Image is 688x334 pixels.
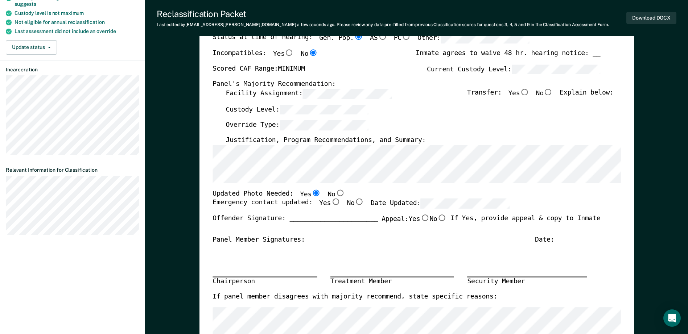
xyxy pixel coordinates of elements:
input: No [544,89,553,95]
div: Offender Signature: _______________________ If Yes, provide appeal & copy to Inmate [213,214,600,235]
button: Update status [6,40,57,55]
label: PC [394,33,411,43]
div: Open Intercom Messenger [663,309,681,327]
div: Security Member [467,277,587,286]
input: Other: [441,33,530,43]
dt: Relevant Information for Classification [6,167,139,173]
label: Scored CAF Range: MINIMUM [213,64,305,75]
label: No [536,89,553,99]
input: Override Type: [280,121,368,131]
input: Yes [331,199,340,205]
input: Custody Level: [280,105,368,115]
div: Last assessment did not include an [15,28,139,34]
label: Justification, Program Recommendations, and Summary: [226,136,426,145]
div: Reclassification Packet [157,9,609,19]
div: Treatment Member [330,277,454,286]
span: override [96,28,116,34]
input: No [354,199,364,205]
div: Status at time of hearing: [213,33,530,49]
input: AS [378,33,387,40]
div: Emergency contact updated: [213,199,510,215]
input: Facility Assignment: [302,89,391,99]
label: Other: [417,33,530,43]
div: Panel's Majority Recommendation: [213,80,600,89]
label: Date Updated: [371,199,510,209]
input: No [308,49,318,56]
input: Yes [420,214,429,221]
label: Yes [508,89,529,99]
dt: Incarceration [6,67,139,73]
div: Date: ___________ [535,235,600,244]
div: Not eligible for annual [15,19,139,25]
label: Custody Level: [226,105,368,115]
input: Yes [312,189,321,196]
label: If panel member disagrees with majority recommend, state specific reasons: [213,293,497,301]
input: Yes [284,49,294,56]
input: Yes [520,89,529,95]
input: PC [401,33,411,40]
div: Incompatibles: [213,49,318,64]
div: Transfer: Explain below: [467,89,614,105]
label: Yes [408,214,429,224]
label: Yes [273,49,294,59]
label: No [347,199,364,209]
div: Inmate agrees to waive 48 hr. hearing notice: __ [416,49,600,64]
label: No [327,189,345,199]
label: Yes [300,189,321,199]
input: No [437,214,446,221]
label: Yes [319,199,340,209]
label: Appeal: [382,214,447,230]
span: reclassification [68,19,105,25]
label: Gen. Pop. [319,33,363,43]
label: Current Custody Level: [427,64,600,75]
div: Custody level is not [15,10,139,16]
input: No [335,189,345,196]
input: Gen. Pop. [354,33,363,40]
label: No [301,49,318,59]
label: Override Type: [226,121,368,131]
span: suggests [15,1,36,7]
label: AS [370,33,387,43]
div: Chairperson [213,277,317,286]
div: Updated Photo Needed: [213,189,345,199]
button: Download DOCX [626,12,676,24]
label: Facility Assignment: [226,89,391,99]
label: No [429,214,446,224]
span: maximum [61,10,84,16]
input: Current Custody Level: [511,64,600,75]
div: Panel Member Signatures: [213,235,305,244]
div: Last edited by [EMAIL_ADDRESS][PERSON_NAME][DOMAIN_NAME] . Please review any data pre-filled from... [157,22,609,27]
span: a few seconds ago [297,22,334,27]
input: Date Updated: [421,199,510,209]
